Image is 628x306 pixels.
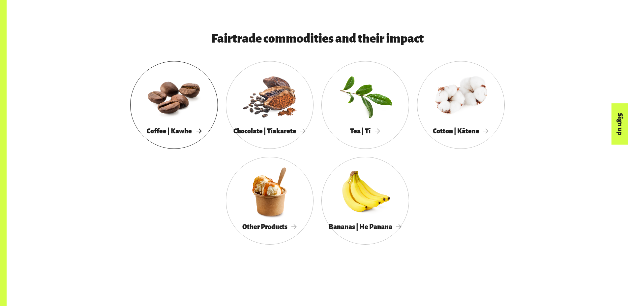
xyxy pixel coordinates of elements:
h3: Fairtrade commodities and their impact [150,32,485,45]
a: Bananas | He Panana [321,157,409,245]
a: Chocolate | Tiakarete [226,61,314,149]
span: Tea | Tī [350,127,380,135]
span: Chocolate | Tiakarete [233,127,306,135]
span: Coffee | Kawhe [147,127,201,135]
a: Other Products [226,157,314,245]
a: Coffee | Kawhe [130,61,218,149]
span: Cotton | Kātene [433,127,489,135]
a: Cotton | Kātene [417,61,505,149]
span: Other Products [242,223,297,230]
span: Bananas | He Panana [329,223,402,230]
a: Tea | Tī [321,61,409,149]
